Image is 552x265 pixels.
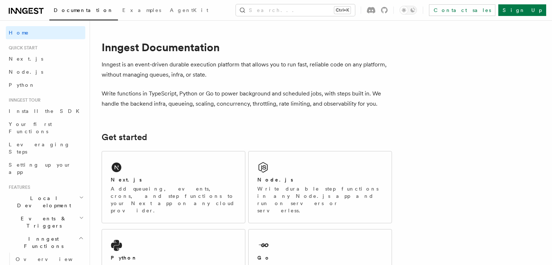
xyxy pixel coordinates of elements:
button: Toggle dark mode [400,6,417,15]
a: Documentation [49,2,118,20]
span: Events & Triggers [6,215,79,229]
h2: Go [257,254,270,261]
span: Setting up your app [9,162,71,175]
span: Documentation [54,7,114,13]
a: Sign Up [498,4,546,16]
p: Inngest is an event-driven durable execution platform that allows you to run fast, reliable code ... [102,60,392,80]
a: Node.js [6,65,85,78]
span: Examples [122,7,161,13]
button: Inngest Functions [6,232,85,253]
span: Overview [16,256,90,262]
span: Python [9,82,35,88]
a: Examples [118,2,165,20]
span: Quick start [6,45,37,51]
span: Inngest Functions [6,235,78,250]
a: Next.js [6,52,85,65]
span: Home [9,29,29,36]
button: Local Development [6,192,85,212]
span: Install the SDK [9,108,84,114]
a: Contact sales [429,4,495,16]
a: Leveraging Steps [6,138,85,158]
p: Write functions in TypeScript, Python or Go to power background and scheduled jobs, with steps bu... [102,89,392,109]
button: Events & Triggers [6,212,85,232]
kbd: Ctrl+K [334,7,351,14]
a: Python [6,78,85,91]
h2: Next.js [111,176,142,183]
span: Node.js [9,69,43,75]
span: Leveraging Steps [9,142,70,155]
button: Search...Ctrl+K [236,4,355,16]
a: Setting up your app [6,158,85,179]
span: Next.js [9,56,43,62]
h2: Python [111,254,138,261]
a: Your first Functions [6,118,85,138]
a: Next.jsAdd queueing, events, crons, and step functions to your Next app on any cloud provider. [102,151,245,223]
a: AgentKit [165,2,213,20]
p: Add queueing, events, crons, and step functions to your Next app on any cloud provider. [111,185,236,214]
a: Get started [102,132,147,142]
span: Local Development [6,195,79,209]
span: AgentKit [170,7,208,13]
h1: Inngest Documentation [102,41,392,54]
a: Install the SDK [6,105,85,118]
span: Features [6,184,30,190]
span: Inngest tour [6,97,41,103]
a: Node.jsWrite durable step functions in any Node.js app and run on servers or serverless. [248,151,392,223]
span: Your first Functions [9,121,52,134]
a: Home [6,26,85,39]
h2: Node.js [257,176,293,183]
p: Write durable step functions in any Node.js app and run on servers or serverless. [257,185,383,214]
